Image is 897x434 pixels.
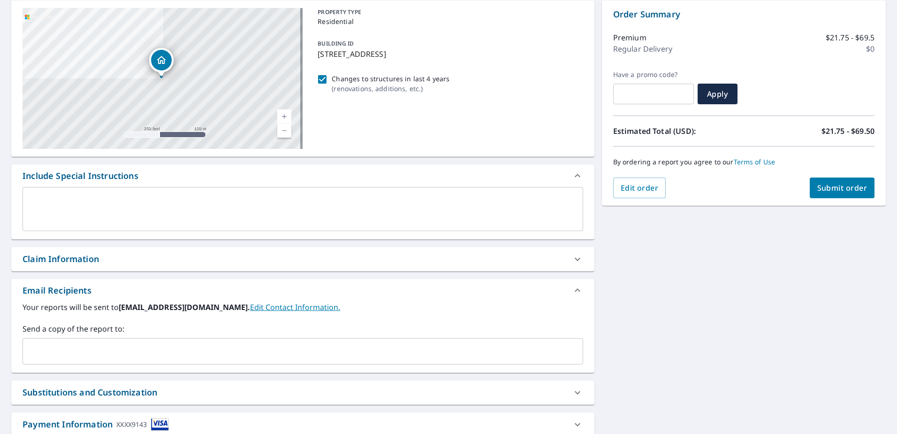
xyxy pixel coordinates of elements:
p: Regular Delivery [613,43,672,54]
label: Send a copy of the report to: [23,323,583,334]
div: Email Recipients [11,279,594,302]
a: Current Level 17, Zoom Out [277,124,291,138]
p: BUILDING ID [318,39,354,47]
p: Residential [318,16,579,26]
p: Estimated Total (USD): [613,125,744,137]
p: [STREET_ADDRESS] [318,48,579,60]
button: Edit order [613,178,666,198]
button: Apply [698,84,737,104]
div: Substitutions and Customization [23,386,157,399]
p: $0 [866,43,874,54]
div: Payment Information [23,418,169,431]
div: Include Special Instructions [11,164,594,187]
p: $21.75 - $69.50 [821,125,874,137]
b: [EMAIL_ADDRESS][DOMAIN_NAME]. [119,302,250,312]
a: Current Level 17, Zoom In [277,109,291,124]
p: Order Summary [613,8,874,21]
p: By ordering a report you agree to our [613,158,874,166]
label: Your reports will be sent to [23,302,583,313]
a: Terms of Use [734,157,775,166]
img: cardImage [151,418,169,431]
div: XXXX9143 [116,418,147,431]
label: Have a promo code? [613,70,694,79]
span: Submit order [817,183,867,193]
p: Premium [613,32,646,43]
span: Apply [705,89,730,99]
button: Submit order [810,178,875,198]
p: ( renovations, additions, etc. ) [332,84,449,93]
div: Dropped pin, building 1, Residential property, 1673 Highway 183 Leander, TX 78641 [149,48,174,77]
p: Changes to structures in last 4 years [332,74,449,84]
div: Claim Information [11,247,594,271]
div: Claim Information [23,253,99,265]
div: Email Recipients [23,284,91,297]
div: Include Special Instructions [23,170,138,182]
a: EditContactInfo [250,302,340,312]
span: Edit order [621,183,659,193]
div: Substitutions and Customization [11,380,594,404]
p: $21.75 - $69.5 [826,32,874,43]
p: PROPERTY TYPE [318,8,579,16]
